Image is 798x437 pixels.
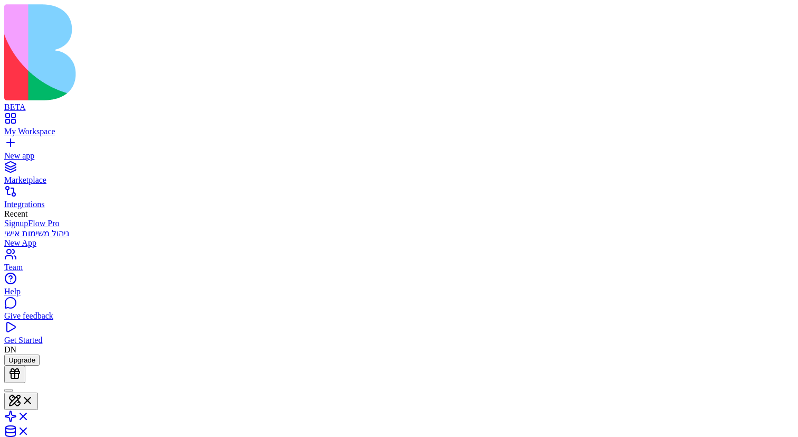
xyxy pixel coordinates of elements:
div: Give feedback [4,311,794,321]
img: logo [4,4,429,100]
div: Team [4,263,794,272]
div: Help [4,287,794,296]
a: New App [4,238,794,248]
div: Marketplace [4,175,794,185]
a: Get Started [4,326,794,345]
span: Recent [4,209,27,218]
a: ניהול משימות אישי [4,228,794,238]
a: Integrations [4,190,794,209]
span: DN [4,345,16,354]
a: My Workspace [4,117,794,136]
div: Integrations [4,200,794,209]
a: Upgrade [4,355,40,364]
div: My Workspace [4,127,794,136]
button: Upgrade [4,355,40,366]
div: Get Started [4,336,794,345]
div: New app [4,151,794,161]
a: New app [4,142,794,161]
a: BETA [4,93,794,112]
a: Help [4,277,794,296]
div: BETA [4,103,794,112]
a: Marketplace [4,166,794,185]
a: Team [4,253,794,272]
a: Give feedback [4,302,794,321]
a: SignupFlow Pro [4,219,794,228]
